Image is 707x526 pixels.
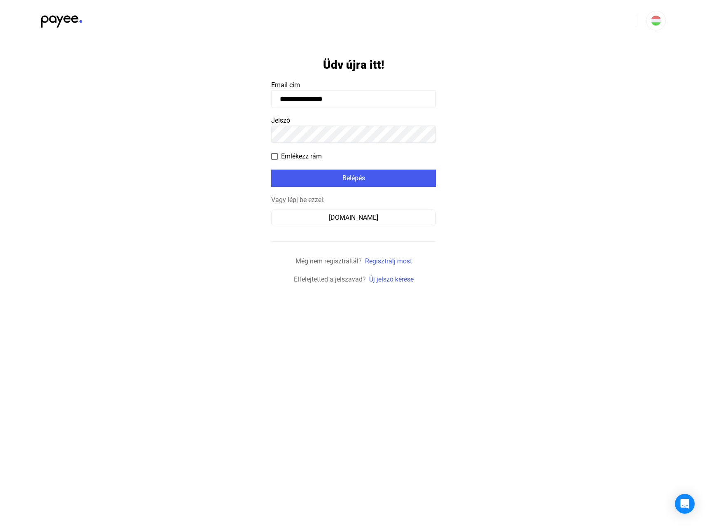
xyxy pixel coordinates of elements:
[651,16,661,26] img: HU
[295,257,362,265] span: Még nem regisztráltál?
[294,275,366,283] span: Elfelejtetted a jelszavad?
[271,116,290,124] span: Jelszó
[365,257,412,265] a: Regisztrálj most
[271,214,436,221] a: [DOMAIN_NAME]
[41,11,82,28] img: black-payee-blue-dot.svg
[281,151,322,161] span: Emlékezz rám
[369,275,414,283] a: Új jelszó kérése
[675,494,695,514] div: Open Intercom Messenger
[271,81,300,89] span: Email cím
[274,173,433,183] div: Belépés
[646,11,666,30] button: HU
[274,213,433,223] div: [DOMAIN_NAME]
[271,195,436,205] div: Vagy lépj be ezzel:
[271,170,436,187] button: Belépés
[323,58,384,72] h1: Üdv újra itt!
[271,209,436,226] button: [DOMAIN_NAME]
